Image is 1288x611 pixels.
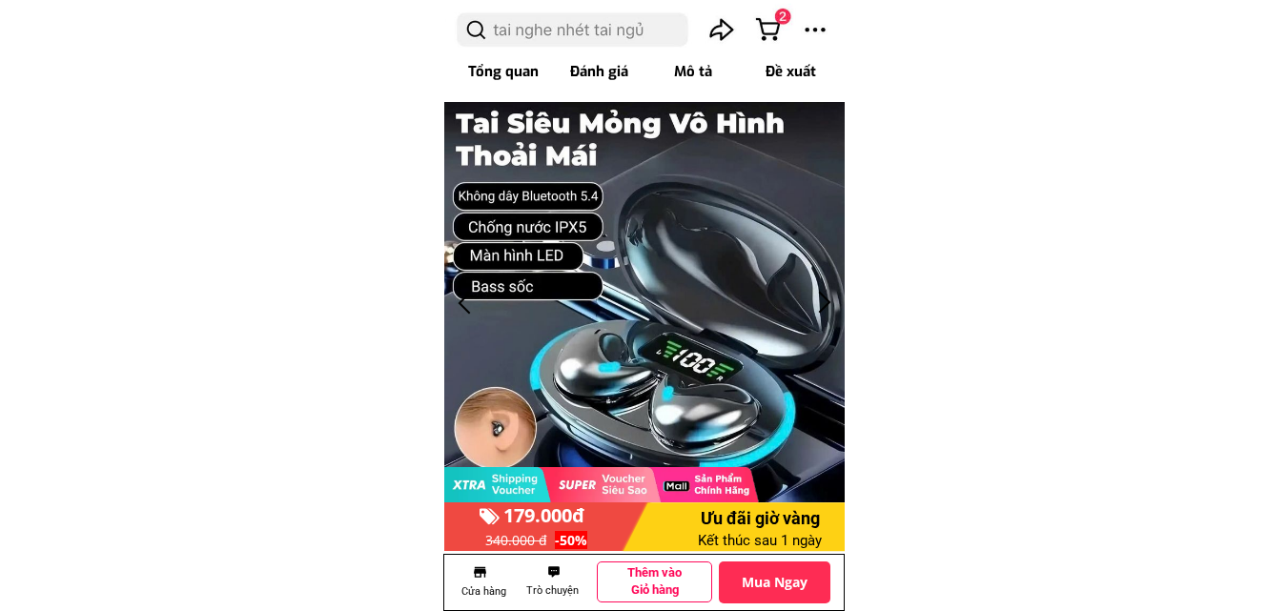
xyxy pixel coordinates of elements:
div: Kết thúc sau 1 ngày [688,529,831,552]
h3: Tổng quan [450,60,558,83]
div: 340.000 đ [478,530,556,551]
p: Mua Ngay [719,561,830,602]
h3: Đánh giá [545,60,653,83]
div: 179.000đ [487,500,601,531]
span: -50% [555,531,587,549]
h1: Thêm vào Giỏ hàng [609,564,700,599]
h1: Trò chuyện [521,582,584,600]
h3: Đề xuất [737,60,845,83]
h1: Cửa hàng [458,583,510,601]
h3: Mô tả [640,60,747,83]
div: Ưu đãi giờ vàng [682,505,838,533]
